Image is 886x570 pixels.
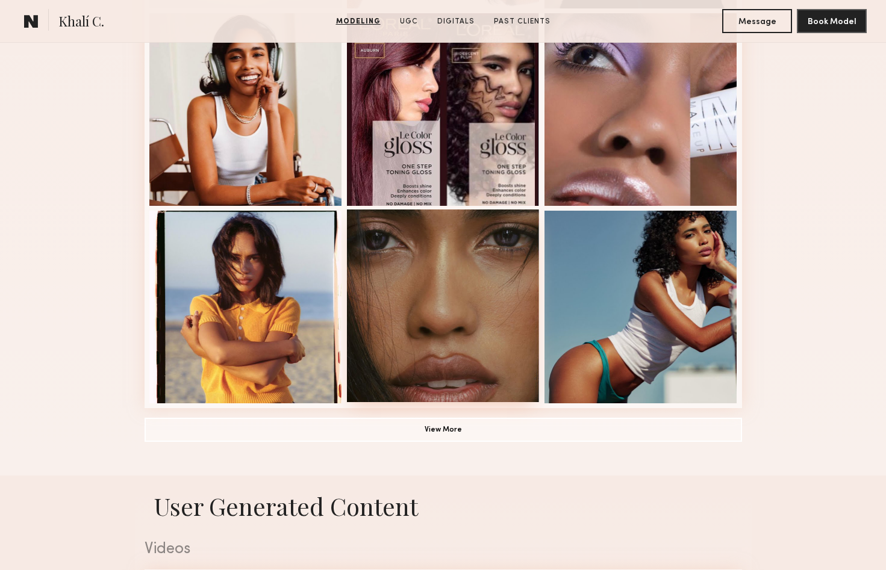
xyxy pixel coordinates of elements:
[145,542,742,557] div: Videos
[395,16,423,27] a: UGC
[135,490,752,522] h1: User Generated Content
[145,418,742,442] button: View More
[432,16,479,27] a: Digitals
[797,16,867,26] a: Book Model
[58,12,104,33] span: Khalí C.
[797,9,867,33] button: Book Model
[331,16,385,27] a: Modeling
[489,16,555,27] a: Past Clients
[722,9,792,33] button: Message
